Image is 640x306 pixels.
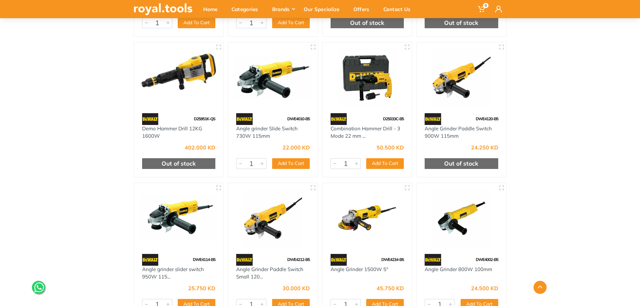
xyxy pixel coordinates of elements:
[283,145,310,150] div: 22.000 KD
[236,125,298,139] a: Angle grinder Slide Switch 730W 115mm
[287,116,310,121] span: DWE4010-B5
[142,254,159,266] img: 45.webp
[199,2,227,16] div: Home
[140,48,218,106] img: Royal Tools - Demo Hammer Drill 12KG 1600W
[140,189,218,247] img: Royal Tools - Angle grinder slider switch 950W 115mm
[329,48,406,106] img: Royal Tools - Combination Hammer Drill - 3 Mode 22 mm 710W
[234,189,312,247] img: Royal Tools - Angle Grinder Paddle Switch Small 1200W 115mm
[476,116,498,121] span: DWE4120-B5
[425,254,441,266] img: 45.webp
[331,254,347,266] img: 45.webp
[383,116,404,121] span: D25033C-B5
[423,189,500,247] img: Royal Tools - Angle Grinder 800W 100mm
[272,158,310,169] button: Add To Cart
[366,158,404,169] button: Add To Cart
[234,48,312,106] img: Royal Tools - Angle grinder Slide Switch 730W 115mm
[272,17,310,28] button: Add To Cart
[425,17,498,28] div: Out of stock
[227,2,267,16] div: Categories
[178,17,215,28] button: Add To Cart
[476,257,498,262] span: DWE4002-B5
[236,266,303,280] a: Angle Grinder Paddle Switch Small 120...
[267,2,299,16] div: Brands
[381,257,404,262] span: DWE4234-B5
[329,189,406,247] img: Royal Tools - Angle Grinder 1500W 5
[331,125,400,139] a: Combination Hammer Drill - 3 Mode 22 mm ...
[331,113,347,125] img: 45.webp
[483,3,488,8] span: 0
[425,125,492,139] a: Angle Grinder Paddle Switch 900W 115mm
[471,145,498,150] div: 24.250 KD
[425,158,498,169] div: Out of stock
[349,2,379,16] div: Offers
[377,145,404,150] div: 50.500 KD
[331,266,388,272] a: Angle Grinder 1500W 5"
[236,254,253,266] img: 45.webp
[331,17,404,28] div: Out of stock
[142,158,216,169] div: Out of stock
[185,145,215,150] div: 402.000 KD
[379,2,420,16] div: Contact Us
[299,2,349,16] div: Our Specialize
[423,48,500,106] img: Royal Tools - Angle Grinder Paddle Switch 900W 115mm
[194,116,215,121] span: D25951K-QS
[193,257,215,262] span: DWE4114-B5
[425,113,441,125] img: 45.webp
[287,257,310,262] span: DWE4212-B5
[142,125,202,139] a: Demo Hammer Drill 12KG 1600W
[134,3,193,15] img: royal.tools Logo
[425,266,492,272] a: Angle Grinder 800W 100mm
[142,266,204,280] a: Angle grinder slider switch 950W 115...
[142,113,159,125] img: 45.webp
[236,113,253,125] img: 45.webp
